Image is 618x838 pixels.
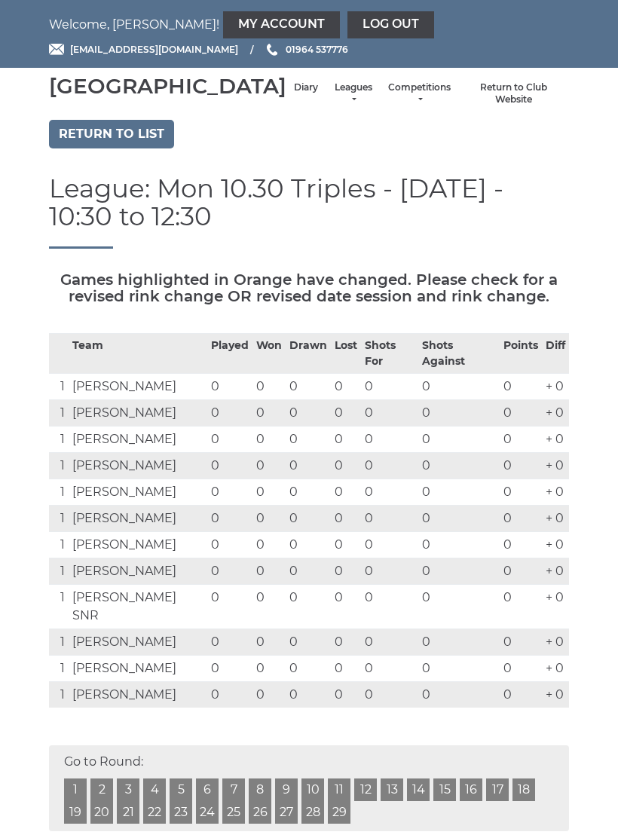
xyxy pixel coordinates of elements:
td: 0 [207,531,252,558]
td: 0 [500,584,542,628]
td: 0 [252,399,286,426]
td: [PERSON_NAME] [69,655,207,681]
td: 0 [252,426,286,452]
td: 0 [331,681,361,708]
td: 0 [207,373,252,399]
td: 0 [500,558,542,584]
a: 7 [222,778,245,801]
td: 0 [500,426,542,452]
td: + 0 [542,452,569,479]
td: 0 [418,531,500,558]
td: 1 [49,426,69,452]
span: [EMAIL_ADDRESS][DOMAIN_NAME] [70,44,238,55]
td: 0 [418,373,500,399]
td: 0 [361,505,419,531]
a: 29 [328,801,350,824]
a: 10 [301,778,324,801]
td: 0 [361,452,419,479]
a: Leagues [333,81,373,106]
td: 0 [418,479,500,505]
td: 0 [361,628,419,655]
a: 11 [328,778,350,801]
th: Shots For [361,333,419,373]
td: 1 [49,452,69,479]
td: 0 [286,452,331,479]
td: 0 [418,628,500,655]
td: [PERSON_NAME] [69,505,207,531]
a: 24 [196,801,219,824]
td: 0 [361,531,419,558]
td: 0 [207,655,252,681]
td: 0 [361,655,419,681]
td: 1 [49,373,69,399]
td: 0 [286,426,331,452]
a: 14 [407,778,430,801]
td: 0 [207,399,252,426]
td: [PERSON_NAME] [69,479,207,505]
th: Lost [331,333,361,373]
a: 12 [354,778,377,801]
td: 0 [331,505,361,531]
td: 0 [286,628,331,655]
td: 0 [500,452,542,479]
td: [PERSON_NAME] [69,531,207,558]
th: Diff [542,333,569,373]
td: 0 [207,584,252,628]
nav: Welcome, [PERSON_NAME]! [49,11,569,38]
td: 0 [500,681,542,708]
a: 1 [64,778,87,801]
a: Competitions [388,81,451,106]
td: 0 [361,479,419,505]
td: 0 [252,628,286,655]
td: 0 [418,426,500,452]
td: + 0 [542,584,569,628]
td: [PERSON_NAME] [69,452,207,479]
td: [PERSON_NAME] [69,373,207,399]
td: 0 [207,452,252,479]
div: [GEOGRAPHIC_DATA] [49,75,286,98]
td: 0 [361,426,419,452]
td: 0 [331,399,361,426]
td: 0 [286,531,331,558]
td: 0 [286,584,331,628]
a: 3 [117,778,139,801]
td: 0 [286,399,331,426]
h1: League: Mon 10.30 Triples - [DATE] - 10:30 to 12:30 [49,175,569,249]
td: 0 [418,558,500,584]
a: My Account [223,11,340,38]
a: Return to list [49,120,174,148]
a: 19 [64,801,87,824]
td: 0 [252,452,286,479]
td: 0 [286,558,331,584]
td: [PERSON_NAME] [69,558,207,584]
a: 5 [170,778,192,801]
td: 1 [49,628,69,655]
td: 1 [49,399,69,426]
a: Diary [294,81,318,94]
a: 6 [196,778,219,801]
td: 0 [500,628,542,655]
a: 15 [433,778,456,801]
td: 0 [286,505,331,531]
a: 8 [249,778,271,801]
td: 0 [500,655,542,681]
a: Email [EMAIL_ADDRESS][DOMAIN_NAME] [49,42,238,57]
td: 1 [49,505,69,531]
a: 26 [249,801,271,824]
td: 0 [207,505,252,531]
td: 0 [331,584,361,628]
td: 0 [418,452,500,479]
td: [PERSON_NAME] [69,628,207,655]
td: 0 [286,479,331,505]
td: 0 [418,505,500,531]
td: 0 [207,558,252,584]
td: 0 [252,479,286,505]
td: 0 [252,655,286,681]
th: Drawn [286,333,331,373]
td: 0 [252,531,286,558]
td: 0 [331,655,361,681]
td: 0 [331,373,361,399]
td: + 0 [542,505,569,531]
td: 0 [286,373,331,399]
td: 0 [500,531,542,558]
